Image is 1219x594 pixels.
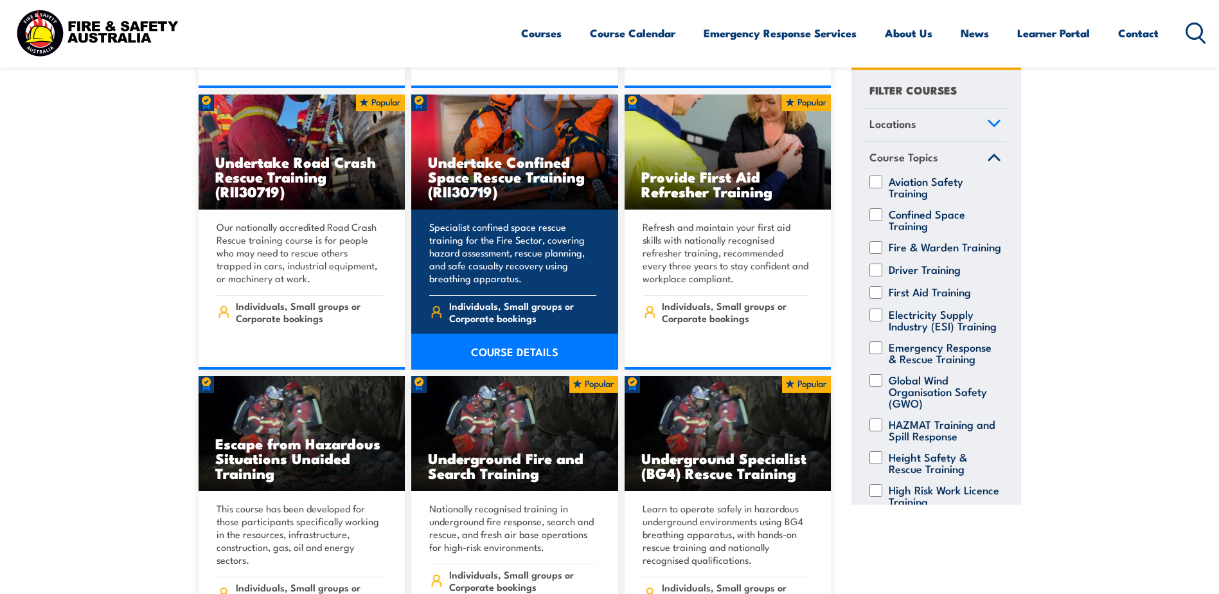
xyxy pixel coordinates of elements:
span: Locations [869,115,916,132]
label: Aviation Safety Training [889,175,1001,199]
label: First Aid Training [889,286,971,299]
a: Underground Specialist (BG4) Rescue Training [625,376,832,492]
a: About Us [885,16,932,50]
img: Underground mine rescue [625,376,832,492]
span: Individuals, Small groups or Corporate bookings [449,568,596,593]
p: This course has been developed for those participants specifically working in the resources, infr... [217,502,384,566]
label: Confined Space Training [889,208,1001,231]
a: Course Calendar [590,16,675,50]
a: Undertake Road Crash Rescue Training (RII30719) [199,94,405,210]
img: Underground mine rescue [411,376,618,492]
a: Emergency Response Services [704,16,857,50]
a: Undertake Confined Space Rescue Training (RII30719) [411,94,618,210]
h3: Underground Fire and Search Training [428,451,601,480]
img: Undertake Confined Space Rescue Training (non Fire-Sector) (2) [411,94,618,210]
h3: Provide First Aid Refresher Training [641,169,815,199]
img: Road Crash Rescue Training [199,94,405,210]
a: Provide First Aid Refresher Training [625,94,832,210]
label: Fire & Warden Training [889,241,1001,254]
a: Course Topics [864,143,1007,176]
label: Height Safety & Rescue Training [889,451,1001,474]
a: COURSE DETAILS [411,334,618,370]
label: HAZMAT Training and Spill Response [889,419,1001,442]
a: Locations [864,109,1007,142]
a: Courses [521,16,562,50]
label: Global Wind Organisation Safety (GWO) [889,374,1001,409]
label: High Risk Work Licence Training [889,484,1001,507]
p: Our nationally accredited Road Crash Rescue training course is for people who may need to rescue ... [217,221,384,285]
p: Learn to operate safely in hazardous underground environments using BG4 breathing apparatus, with... [643,502,810,566]
h3: Undertake Confined Space Rescue Training (RII30719) [428,154,601,199]
h4: FILTER COURSES [869,81,957,98]
a: Learner Portal [1017,16,1090,50]
a: Underground Fire and Search Training [411,376,618,492]
span: Course Topics [869,149,938,166]
img: Provide First Aid (Blended Learning) [625,94,832,210]
p: Specialist confined space rescue training for the Fire Sector, covering hazard assessment, rescue... [429,221,596,285]
h3: Underground Specialist (BG4) Rescue Training [641,451,815,480]
h3: Escape from Hazardous Situations Unaided Training [215,436,389,480]
a: Contact [1118,16,1159,50]
p: Refresh and maintain your first aid skills with nationally recognised refresher training, recomme... [643,221,810,285]
label: Emergency Response & Rescue Training [889,341,1001,364]
p: Nationally recognised training in underground fire response, search and rescue, and fresh air bas... [429,502,596,553]
span: Individuals, Small groups or Corporate bookings [236,300,383,324]
a: News [961,16,989,50]
a: Escape from Hazardous Situations Unaided Training [199,376,405,492]
span: Individuals, Small groups or Corporate bookings [449,300,596,324]
label: Electricity Supply Industry (ESI) Training [889,309,1001,332]
span: Individuals, Small groups or Corporate bookings [662,300,809,324]
label: Driver Training [889,264,961,276]
h3: Undertake Road Crash Rescue Training (RII30719) [215,154,389,199]
img: Underground mine rescue [199,376,405,492]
